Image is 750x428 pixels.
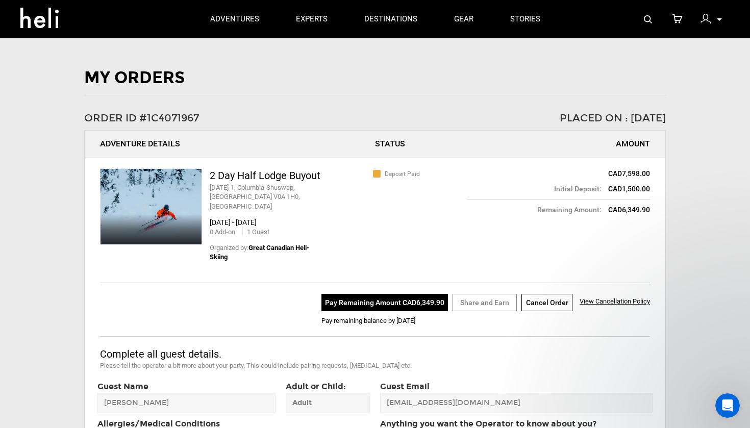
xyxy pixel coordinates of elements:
p: adventures [210,14,259,24]
div: Pay remaining balance by [DATE] [321,316,650,326]
div: Please tell the operator a bit more about your party. This could include pairing requests, [MEDIC... [100,361,485,371]
div: Organized by: [210,228,326,262]
span: CAD1,500.00 [608,185,650,193]
div: Complete all guest details. [100,347,485,362]
div: Deposit Paid [375,168,467,179]
img: signin-icon-3x.png [701,14,711,24]
span: CAD6,349.90 [608,206,650,214]
button: Pay Remaining Amount CAD6,349.90 [321,294,448,311]
div: Order ID #1C4071967 [84,111,375,125]
span: Remaining Amount: [537,205,602,215]
div: [DATE]-1, Columbia-Shuswap, [GEOGRAPHIC_DATA] V0A 1H0, [GEOGRAPHIC_DATA] [210,183,326,212]
button: Cancel Order [521,294,572,311]
span: Initial Deposit: [554,184,602,194]
span: CAD7,598.00 [608,169,650,178]
p: experts [296,14,328,24]
span: 0 Add-on [210,228,235,236]
div: Amount [519,138,650,150]
span: Great Canadian Heli-Skiing [210,244,309,261]
label: Guest Name [97,381,276,393]
div: Status [375,138,513,150]
label: Guest Email [380,381,430,393]
iframe: Intercom live chat [715,393,740,418]
div: 1 Guest [242,228,269,237]
div: [DATE] - [DATE] [210,217,375,228]
div: Placed On : [DATE] [375,111,666,125]
div: My Orders [84,66,666,90]
p: destinations [364,14,417,24]
div: Adventure Details [100,138,375,150]
img: search-bar-icon.svg [644,15,652,23]
label: Adult or Child: [286,381,370,413]
div: 2 Day Half Lodge Buyout [210,168,326,183]
span: View Cancellation Policy [580,297,650,305]
select: Adult or Child: [286,393,370,413]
